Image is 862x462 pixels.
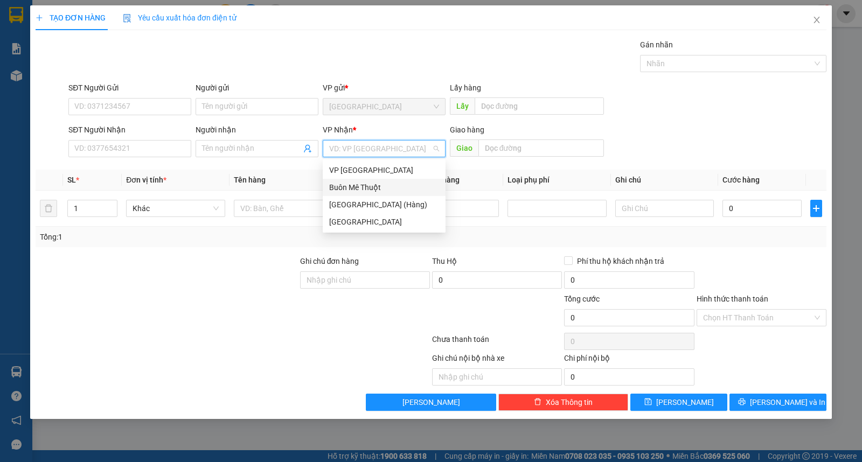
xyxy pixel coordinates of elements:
[40,200,57,217] button: delete
[5,5,156,64] li: [GEOGRAPHIC_DATA]
[323,162,446,179] div: VP Nha Trang
[450,125,484,134] span: Giao hàng
[300,271,430,289] input: Ghi chú đơn hàng
[450,97,475,115] span: Lấy
[475,97,604,115] input: Dọc đường
[40,231,333,243] div: Tổng: 1
[722,176,760,184] span: Cước hàng
[810,200,822,217] button: plus
[133,200,219,216] span: Khác
[323,179,446,196] div: Buôn Mê Thuột
[329,199,439,211] div: [GEOGRAPHIC_DATA] (Hàng)
[812,16,821,24] span: close
[802,5,832,36] button: Close
[234,200,333,217] input: VD: Bàn, Ghế
[611,170,719,191] th: Ghi chú
[564,295,600,303] span: Tổng cước
[450,139,478,157] span: Giao
[74,76,143,88] li: VP Buôn Mê Thuột
[300,257,359,265] label: Ghi chú đơn hàng
[432,352,562,368] div: Ghi chú nội bộ nhà xe
[5,76,74,111] li: VP [GEOGRAPHIC_DATA]
[196,82,318,94] div: Người gửi
[323,82,446,94] div: VP gửi
[640,40,673,49] label: Gán nhãn
[564,352,694,368] div: Chi phí nội bộ
[68,124,191,136] div: SĐT Người Nhận
[329,181,439,193] div: Buôn Mê Thuột
[126,176,166,184] span: Đơn vị tính
[323,196,446,213] div: Đà Nẵng (Hàng)
[36,13,106,22] span: TẠO ĐƠN HÀNG
[196,124,318,136] div: Người nhận
[750,396,825,408] span: [PERSON_NAME] và In
[656,396,714,408] span: [PERSON_NAME]
[36,14,43,22] span: plus
[329,216,439,228] div: [GEOGRAPHIC_DATA]
[432,368,562,386] input: Nhập ghi chú
[534,398,541,407] span: delete
[498,394,628,411] button: deleteXóa Thông tin
[503,170,611,191] th: Loại phụ phí
[615,200,714,217] input: Ghi Chú
[420,200,499,217] input: 0
[573,255,669,267] span: Phí thu hộ khách nhận trả
[546,396,593,408] span: Xóa Thông tin
[366,394,496,411] button: [PERSON_NAME]
[402,396,460,408] span: [PERSON_NAME]
[432,257,457,265] span: Thu Hộ
[123,13,237,22] span: Yêu cầu xuất hóa đơn điện tử
[329,164,439,176] div: VP [GEOGRAPHIC_DATA]
[630,394,727,411] button: save[PERSON_NAME]
[323,213,446,230] div: Sài Gòn
[729,394,826,411] button: printer[PERSON_NAME] và In
[738,398,746,407] span: printer
[303,144,312,153] span: user-add
[5,5,43,43] img: logo.jpg
[431,333,563,352] div: Chưa thanh toán
[234,176,266,184] span: Tên hàng
[123,14,131,23] img: icon
[811,204,822,213] span: plus
[68,82,191,94] div: SĐT Người Gửi
[329,99,439,115] span: Sài Gòn
[450,83,481,92] span: Lấy hàng
[67,176,76,184] span: SL
[323,125,353,134] span: VP Nhận
[697,295,768,303] label: Hình thức thanh toán
[644,398,652,407] span: save
[478,139,604,157] input: Dọc đường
